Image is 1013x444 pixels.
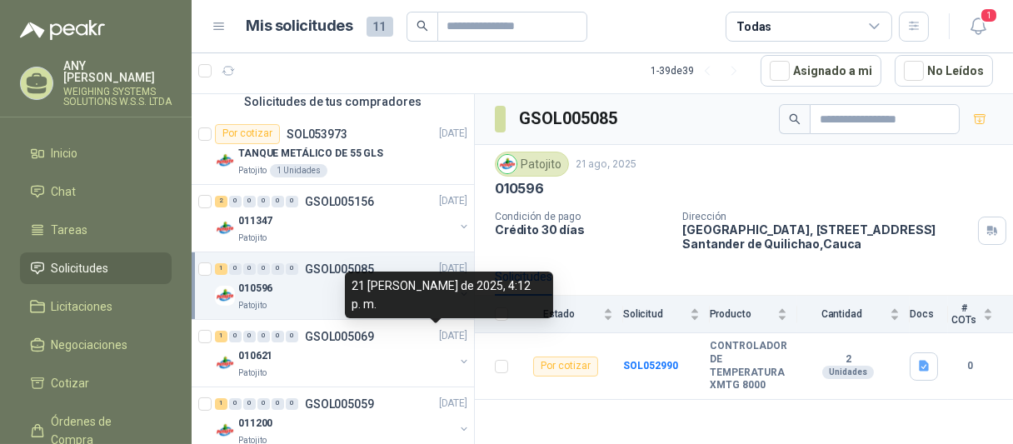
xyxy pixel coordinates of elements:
th: Solicitud [623,296,710,333]
span: Cantidad [797,308,887,320]
span: search [417,20,428,32]
p: Dirección [682,211,971,222]
span: Negociaciones [52,336,128,354]
a: Cotizar [20,367,172,399]
button: No Leídos [895,55,993,87]
div: 1 [215,331,227,342]
span: 11 [367,17,393,37]
b: 2 [797,353,901,367]
p: 011347 [238,213,272,229]
span: Inicio [52,144,78,162]
div: 0 [272,331,284,342]
span: 1 [980,7,998,23]
p: 010621 [238,348,272,364]
div: 0 [272,398,284,410]
span: Producto [710,308,774,320]
th: Producto [710,296,797,333]
div: 21 [PERSON_NAME] de 2025, 4:12 p. m. [345,272,553,318]
p: 010596 [495,180,544,197]
p: [DATE] [439,126,467,142]
p: 010596 [238,281,272,297]
p: Patojito [238,232,267,245]
p: ANY [PERSON_NAME] [63,60,172,83]
div: 0 [257,331,270,342]
img: Company Logo [215,286,235,306]
div: 0 [286,331,298,342]
a: SOL052990 [623,360,678,372]
p: GSOL005156 [305,196,374,207]
div: 0 [229,398,242,410]
p: Crédito 30 días [495,222,669,237]
div: 0 [229,263,242,275]
img: Company Logo [215,353,235,373]
h1: Mis solicitudes [247,14,353,38]
div: 0 [272,196,284,207]
div: 0 [243,398,256,410]
p: 011200 [238,416,272,432]
img: Company Logo [498,155,516,173]
p: Condición de pago [495,211,669,222]
div: 0 [257,196,270,207]
p: [DATE] [439,396,467,412]
div: 0 [272,263,284,275]
span: Solicitudes [52,259,109,277]
a: Tareas [20,214,172,246]
span: # COTs [948,302,980,326]
a: 1 0 0 0 0 0 GSOL005069[DATE] Company Logo010621Patojito [215,327,471,380]
img: Company Logo [215,218,235,238]
span: Cotizar [52,374,90,392]
p: [GEOGRAPHIC_DATA], [STREET_ADDRESS] Santander de Quilichao , Cauca [682,222,971,251]
div: 0 [243,331,256,342]
a: Por cotizarSOL053973[DATE] Company LogoTANQUE METÁLICO DE 55 GLSPatojito1 Unidades [192,117,474,185]
a: Inicio [20,137,172,169]
b: CONTROLADOR DE TEMPERATURA XMTG 8000 [710,340,787,392]
span: Estado [518,308,600,320]
button: 1 [963,12,993,42]
div: 0 [257,263,270,275]
div: Solicitudes de tus compradores [192,86,474,117]
th: Estado [518,296,623,333]
img: Company Logo [215,151,235,171]
img: Company Logo [215,421,235,441]
th: Cantidad [797,296,911,333]
a: 1 0 0 0 0 0 GSOL005085[DATE] Company Logo010596Patojito [215,259,471,312]
span: Tareas [52,221,88,239]
div: Unidades [822,366,874,379]
a: Chat [20,176,172,207]
p: GSOL005059 [305,398,374,410]
b: 0 [948,358,993,374]
div: 0 [229,196,242,207]
p: SOL053973 [287,128,347,140]
a: 2 0 0 0 0 0 GSOL005156[DATE] Company Logo011347Patojito [215,192,471,245]
div: 1 [215,398,227,410]
span: Licitaciones [52,297,113,316]
button: Asignado a mi [761,55,881,87]
p: TANQUE METÁLICO DE 55 GLS [238,146,383,162]
h3: GSOL005085 [519,106,620,132]
a: Solicitudes [20,252,172,284]
th: Docs [910,296,948,333]
div: 0 [243,263,256,275]
a: Negociaciones [20,329,172,361]
div: Todas [736,17,771,36]
div: 1 Unidades [270,164,327,177]
div: Por cotizar [215,124,280,144]
span: search [789,113,801,125]
div: 1 - 39 de 39 [651,57,747,84]
p: Patojito [238,164,267,177]
div: Patojito [495,152,569,177]
img: Logo peakr [20,20,105,40]
p: WEIGHING SYSTEMS SOLUTIONS W.S.S. LTDA [63,87,172,107]
div: 1 [215,263,227,275]
p: 21 ago, 2025 [576,157,636,172]
p: Patojito [238,299,267,312]
div: 0 [243,196,256,207]
th: # COTs [948,296,1013,333]
p: [DATE] [439,261,467,277]
a: Licitaciones [20,291,172,322]
p: Patojito [238,367,267,380]
span: Solicitud [623,308,686,320]
div: 0 [257,398,270,410]
div: 0 [286,263,298,275]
